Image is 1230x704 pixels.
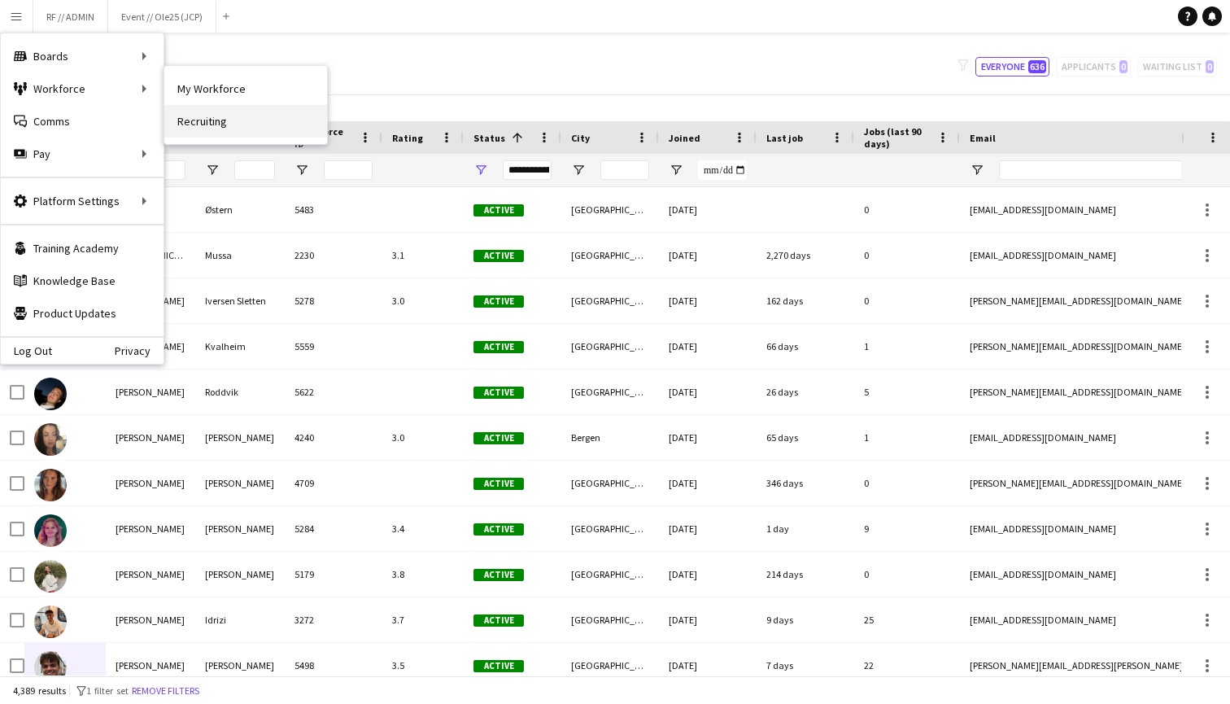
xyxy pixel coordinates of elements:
[473,432,524,444] span: Active
[561,187,659,232] div: [GEOGRAPHIC_DATA]
[285,415,382,460] div: 4240
[473,250,524,262] span: Active
[195,233,285,278] div: Mussa
[698,160,747,180] input: Joined Filter Input
[108,1,216,33] button: Event // Ole25 (JCP)
[757,643,854,688] div: 7 days
[1,138,164,170] div: Pay
[195,324,285,369] div: Kvalheim
[600,160,649,180] input: City Filter Input
[382,643,464,688] div: 3.5
[659,643,757,688] div: [DATE]
[106,552,195,597] div: [PERSON_NAME]
[1,40,164,72] div: Boards
[757,324,854,369] div: 66 days
[766,132,803,144] span: Last job
[195,187,285,232] div: Østern
[669,163,683,177] button: Open Filter Menu
[1,344,52,357] a: Log Out
[854,324,960,369] div: 1
[34,651,67,684] img: Albert Eek Minassian
[659,597,757,642] div: [DATE]
[975,57,1049,77] button: Everyone636
[561,506,659,551] div: [GEOGRAPHIC_DATA]
[854,552,960,597] div: 0
[854,415,960,460] div: 1
[864,125,931,150] span: Jobs (last 90 days)
[970,163,984,177] button: Open Filter Menu
[561,233,659,278] div: [GEOGRAPHIC_DATA]
[659,233,757,278] div: [DATE]
[285,278,382,323] div: 5278
[34,378,67,410] img: Adrian Roddvik
[382,233,464,278] div: 3.1
[561,597,659,642] div: [GEOGRAPHIC_DATA]
[285,597,382,642] div: 3272
[382,415,464,460] div: 3.0
[1028,60,1046,73] span: 636
[195,597,285,642] div: Idrizi
[382,506,464,551] div: 3.4
[195,461,285,505] div: [PERSON_NAME]
[561,369,659,414] div: [GEOGRAPHIC_DATA]
[195,552,285,597] div: [PERSON_NAME]
[34,423,67,456] img: Adriana Abrahamsen
[285,369,382,414] div: 5622
[106,597,195,642] div: [PERSON_NAME]
[285,461,382,505] div: 4709
[854,643,960,688] div: 22
[571,132,590,144] span: City
[854,461,960,505] div: 0
[473,163,488,177] button: Open Filter Menu
[1,185,164,217] div: Platform Settings
[392,132,423,144] span: Rating
[561,643,659,688] div: [GEOGRAPHIC_DATA]
[1,297,164,330] a: Product Updates
[34,560,67,592] img: Alba Alickaj
[571,163,586,177] button: Open Filter Menu
[285,643,382,688] div: 5498
[757,506,854,551] div: 1 day
[382,552,464,597] div: 3.8
[473,660,524,672] span: Active
[106,415,195,460] div: [PERSON_NAME]
[561,415,659,460] div: Bergen
[1,232,164,265] a: Training Academy
[195,369,285,414] div: Roddvik
[659,187,757,232] div: [DATE]
[234,160,275,180] input: Last Name Filter Input
[285,187,382,232] div: 5483
[561,552,659,597] div: [GEOGRAPHIC_DATA]
[854,187,960,232] div: 0
[382,278,464,323] div: 3.0
[115,344,164,357] a: Privacy
[854,506,960,551] div: 9
[561,278,659,323] div: [GEOGRAPHIC_DATA]
[205,163,220,177] button: Open Filter Menu
[854,597,960,642] div: 25
[659,552,757,597] div: [DATE]
[34,606,67,638] img: Alban Idrizi
[854,233,960,278] div: 0
[129,682,203,700] button: Remove filters
[1,72,164,105] div: Workforce
[659,369,757,414] div: [DATE]
[164,72,327,105] a: My Workforce
[659,506,757,551] div: [DATE]
[382,597,464,642] div: 3.7
[473,132,505,144] span: Status
[294,163,309,177] button: Open Filter Menu
[757,233,854,278] div: 2,270 days
[757,597,854,642] div: 9 days
[659,324,757,369] div: [DATE]
[106,506,195,551] div: [PERSON_NAME]
[473,387,524,399] span: Active
[659,278,757,323] div: [DATE]
[1,265,164,297] a: Knowledge Base
[473,523,524,536] span: Active
[561,324,659,369] div: [GEOGRAPHIC_DATA]
[106,461,195,505] div: [PERSON_NAME]
[473,478,524,490] span: Active
[473,204,524,216] span: Active
[195,643,285,688] div: [PERSON_NAME]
